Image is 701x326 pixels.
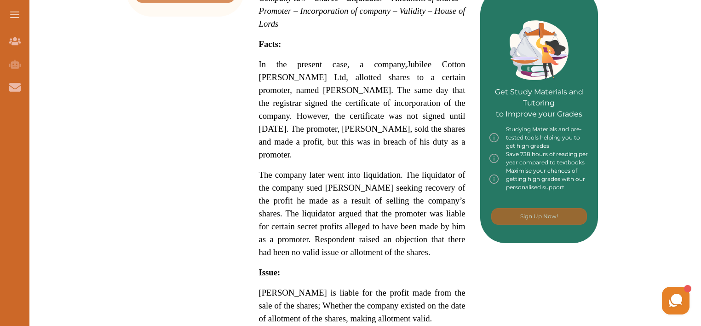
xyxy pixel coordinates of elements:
[510,20,569,80] img: Green card image
[259,59,465,159] span: Jubilee Cotton [PERSON_NAME] Ltd, allotted shares to a certain promoter, named [PERSON_NAME]. The...
[489,61,589,120] p: Get Study Materials and Tutoring to Improve your Grades
[489,167,589,192] div: Maximise your chances of getting high grades with our personalised support
[480,285,692,317] iframe: HelpCrunch
[259,268,281,277] span: Issue:
[259,39,282,49] span: Facts:
[259,288,465,323] span: [PERSON_NAME] is liable for the profit made from the sale of the shares; Whether the company exis...
[489,150,499,167] img: info-img
[491,280,666,302] iframe: Reviews Badge Ribbon Widget
[259,59,408,69] span: In the present case, a company,
[489,167,499,192] img: info-img
[520,212,558,221] p: Sign Up Now!
[491,208,587,225] button: [object Object]
[259,170,465,257] span: The company later went into liquidation. The liquidator of the company sued [PERSON_NAME] seeking...
[489,125,499,150] img: info-img
[489,150,589,167] div: Save 738 hours of reading per year compared to textbooks
[489,125,589,150] div: Studying Materials and pre-tested tools helping you to get high grades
